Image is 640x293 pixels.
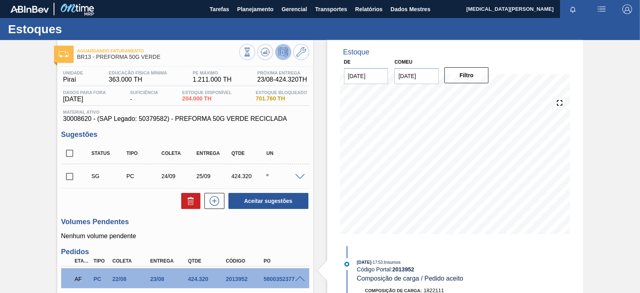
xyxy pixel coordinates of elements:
font: º [266,173,268,179]
font: 363.000 [109,76,132,83]
div: Aceitar sugestões [224,192,309,210]
button: Ir para Master Data / Geral [293,44,309,60]
font: Dados para fora [63,90,106,95]
font: Código [226,258,246,264]
font: Suficiência [130,90,158,95]
font: 701.760 TH [256,95,285,102]
font: : [383,260,384,265]
font: Tipo [126,151,138,156]
font: Composição de carga / Pedido aceito [357,275,463,282]
div: 424.320 [186,276,228,282]
font: 25/09 [196,173,210,179]
font: - [130,96,132,102]
button: Filtro [444,67,489,83]
font: Estoque disponível [182,90,232,95]
button: Aceitar sugestões [228,193,308,209]
font: 1.211.000 [193,76,221,83]
font: Relatórios [355,6,382,12]
font: Estoques [8,22,62,36]
font: Insumos [384,260,401,265]
img: Sair [622,4,632,14]
button: Atualizar Gráfico [257,44,273,60]
font: Aceitar sugestões [244,198,292,204]
font: Filtro [460,72,474,78]
font: PC [94,276,101,282]
font: - [273,76,275,83]
font: 17:53 [373,260,383,265]
font: Estoque [343,48,370,56]
div: Sugestão Criada [90,173,128,179]
font: 424.320 [188,276,208,282]
span: 204.000 TH [182,96,232,102]
span: 701.760 TH [256,96,307,102]
div: 25/09/2025 [194,173,233,179]
font: PE MÁXIMO [193,70,218,75]
font: Próxima Entrega [257,70,300,75]
font: Transportes [315,6,347,12]
font: - [372,260,373,265]
font: PO [264,258,270,264]
font: 22/08 [112,276,126,282]
font: Status [92,151,110,156]
font: Unidade [63,70,83,75]
font: Dados Mestres [390,6,430,12]
font: Comeu [394,59,412,65]
img: ações do usuário [597,4,606,14]
div: Pedido de Compra [124,173,163,179]
font: Aguardando Faturamento [77,48,144,53]
font: Qtde [188,258,201,264]
font: Material ativo [63,110,100,114]
button: Notificações [560,4,586,15]
font: [DATE] [357,260,371,265]
font: Piraí [63,76,76,83]
font: 23/08 [150,276,164,282]
div: Pedido de Compra [92,276,111,282]
font: TH [298,76,307,83]
img: TNhmsLtSVTkK8tSr43FrP2fwEKptu5GPRR3wAAAABJRU5ErkJggg== [10,6,49,13]
font: TH [223,76,231,83]
font: Volumes Pendentes [61,218,129,226]
font: Coleta [112,258,132,264]
font: Etapa [75,258,90,264]
img: Ícone [59,51,69,57]
div: 23/08/2025 [148,276,190,282]
font: Planejamento [237,6,274,12]
font: Código Portal: [357,266,392,273]
font: AF [75,276,82,282]
font: Entrega [150,258,174,264]
span: BR13 - PREFORMA 50G VERDE [77,54,239,60]
font: 424.320 [232,173,252,179]
font: Tarefas [210,6,229,12]
input: dd/mm/aaaa [394,68,439,84]
font: 5800352377 [264,276,295,282]
font: Tipo [94,258,105,264]
font: Estoque Bloqueado [256,90,307,95]
input: dd/mm/aaaa [344,68,388,84]
font: SG [92,173,100,179]
font: UN [266,151,273,156]
font: Sugestões [61,130,98,138]
font: 24/09 [162,173,176,179]
font: De [344,59,351,65]
font: Nenhum volume pendente [61,233,136,239]
img: atual [344,262,349,267]
font: 2013952 [392,266,414,273]
font: Pedidos [61,248,89,256]
font: 204.000 TH [182,95,212,102]
font: Entrega [196,151,220,156]
font: Qtde [232,151,245,156]
div: 24/09/2025 [160,173,198,179]
font: Coleta [162,151,181,156]
div: 22/08/2025 [110,276,152,282]
div: Excluir sugestões [177,193,200,209]
font: Gerencial [282,6,307,12]
font: [MEDICAL_DATA][PERSON_NAME] [466,6,554,12]
font: TH [134,76,142,83]
button: Visão Geral dos Estoques [239,44,255,60]
button: Desprogramar Estoque [275,44,291,60]
font: 424.320 [275,76,298,83]
font: 30008620 - (SAP Legado: 50379582) - PREFORMA 50G VERDE RECICLADA [63,115,287,122]
div: Aguardando Faturamento [73,270,92,288]
font: 2013952 [226,276,248,282]
div: Nova sugestão [200,193,224,209]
